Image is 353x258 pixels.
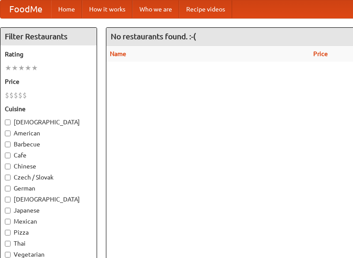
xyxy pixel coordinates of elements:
input: [DEMOGRAPHIC_DATA] [5,197,11,202]
li: ★ [25,63,31,73]
input: Thai [5,241,11,247]
input: Japanese [5,208,11,213]
h4: Filter Restaurants [0,28,97,45]
h5: Cuisine [5,105,92,113]
a: Name [110,50,126,57]
label: Chinese [5,162,92,171]
li: ★ [31,63,38,73]
a: Who we are [132,0,179,18]
label: Cafe [5,151,92,160]
label: Czech / Slovak [5,173,92,182]
input: Czech / Slovak [5,175,11,180]
label: Barbecue [5,140,92,149]
label: [DEMOGRAPHIC_DATA] [5,195,92,204]
li: ★ [5,63,11,73]
input: Cafe [5,153,11,158]
li: $ [9,90,14,100]
input: [DEMOGRAPHIC_DATA] [5,120,11,125]
input: Pizza [5,230,11,236]
label: Mexican [5,217,92,226]
label: Japanese [5,206,92,215]
a: Recipe videos [179,0,232,18]
input: Vegetarian [5,252,11,258]
input: German [5,186,11,191]
li: $ [5,90,9,100]
a: Home [51,0,82,18]
label: German [5,184,92,193]
label: American [5,129,92,138]
a: How it works [82,0,132,18]
input: American [5,131,11,136]
h5: Rating [5,50,92,59]
a: Price [313,50,328,57]
li: $ [18,90,23,100]
label: Thai [5,239,92,248]
li: $ [23,90,27,100]
ng-pluralize: No restaurants found. :-( [111,32,196,41]
a: FoodMe [0,0,51,18]
li: ★ [18,63,25,73]
input: Mexican [5,219,11,224]
input: Barbecue [5,142,11,147]
li: $ [14,90,18,100]
input: Chinese [5,164,11,169]
li: ★ [11,63,18,73]
label: Pizza [5,228,92,237]
label: [DEMOGRAPHIC_DATA] [5,118,92,127]
h5: Price [5,77,92,86]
